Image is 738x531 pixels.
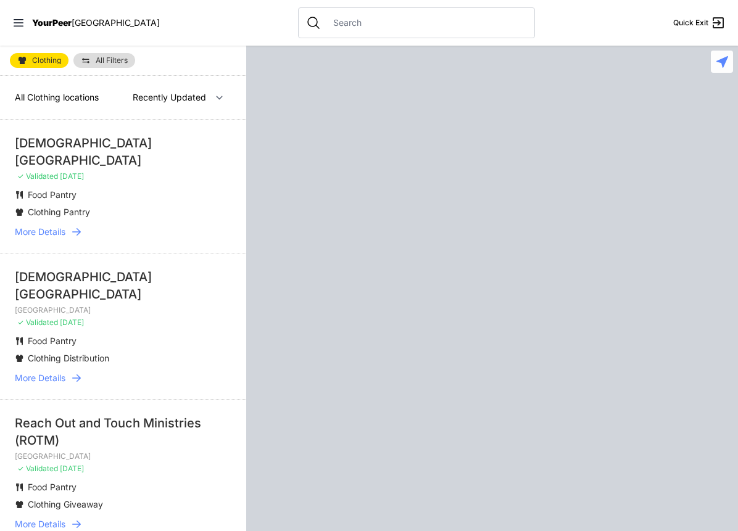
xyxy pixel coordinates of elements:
[15,414,231,449] div: Reach Out and Touch Ministries (ROTM)
[15,134,231,169] div: [DEMOGRAPHIC_DATA][GEOGRAPHIC_DATA]
[28,189,77,200] span: Food Pantry
[60,318,84,327] span: [DATE]
[10,53,68,68] a: Clothing
[15,451,231,461] p: [GEOGRAPHIC_DATA]
[32,17,72,28] span: YourPeer
[15,372,65,384] span: More Details
[60,464,84,473] span: [DATE]
[15,518,65,530] span: More Details
[326,17,527,29] input: Search
[32,57,61,64] span: Clothing
[15,226,65,238] span: More Details
[673,18,708,28] span: Quick Exit
[15,518,231,530] a: More Details
[15,305,231,315] p: [GEOGRAPHIC_DATA]
[15,372,231,384] a: More Details
[60,171,84,181] span: [DATE]
[17,464,58,473] span: ✓ Validated
[28,482,77,492] span: Food Pantry
[96,57,128,64] span: All Filters
[28,499,103,509] span: Clothing Giveaway
[673,15,726,30] a: Quick Exit
[72,17,160,28] span: [GEOGRAPHIC_DATA]
[17,318,58,327] span: ✓ Validated
[28,335,77,346] span: Food Pantry
[28,207,90,217] span: Clothing Pantry
[15,92,99,102] span: All Clothing locations
[15,226,231,238] a: More Details
[17,171,58,181] span: ✓ Validated
[28,353,109,363] span: Clothing Distribution
[32,19,160,27] a: YourPeer[GEOGRAPHIC_DATA]
[15,268,231,303] div: [DEMOGRAPHIC_DATA][GEOGRAPHIC_DATA]
[73,53,135,68] a: All Filters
